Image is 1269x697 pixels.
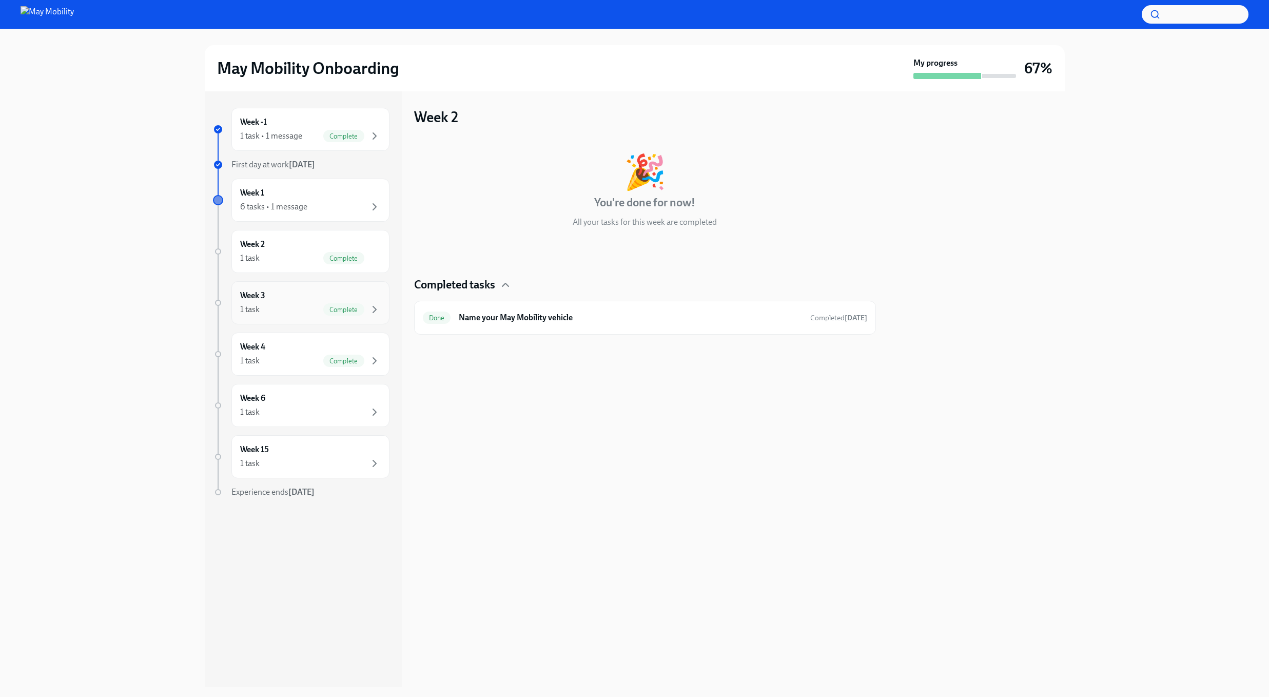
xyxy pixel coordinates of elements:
span: Experience ends [231,487,315,497]
div: 1 task [240,406,260,418]
strong: [DATE] [845,314,867,322]
p: All your tasks for this week are completed [573,217,717,228]
h6: Week 1 [240,187,264,199]
strong: [DATE] [288,487,315,497]
strong: My progress [913,57,958,69]
h6: Week 6 [240,393,265,404]
a: Week 16 tasks • 1 message [213,179,389,222]
div: Completed tasks [414,277,876,293]
div: 🎉 [624,155,666,189]
a: Week 31 taskComplete [213,281,389,324]
h4: You're done for now! [594,195,695,210]
div: 1 task [240,304,260,315]
a: Week 151 task [213,435,389,478]
img: May Mobility [21,6,74,23]
span: First day at work [231,160,315,169]
h3: 67% [1024,59,1052,78]
div: 1 task • 1 message [240,130,302,142]
a: DoneName your May Mobility vehicleCompleted[DATE] [423,309,867,326]
span: Complete [323,255,364,262]
strong: [DATE] [289,160,315,169]
div: 1 task [240,253,260,264]
span: Complete [323,357,364,365]
h2: May Mobility Onboarding [217,58,399,79]
span: Done [423,314,451,322]
span: Complete [323,132,364,140]
a: First day at work[DATE] [213,159,389,170]
div: 1 task [240,458,260,469]
h6: Week 3 [240,290,265,301]
div: 1 task [240,355,260,366]
h6: Week 2 [240,239,265,250]
h6: Name your May Mobility vehicle [459,312,802,323]
h3: Week 2 [414,108,458,126]
a: Week 61 task [213,384,389,427]
div: 6 tasks • 1 message [240,201,307,212]
a: Week 21 taskComplete [213,230,389,273]
a: Week 41 taskComplete [213,333,389,376]
a: Week -11 task • 1 messageComplete [213,108,389,151]
span: Completed [810,314,867,322]
span: Complete [323,306,364,314]
span: September 8th, 2025 18:38 [810,313,867,323]
h4: Completed tasks [414,277,495,293]
h6: Week -1 [240,117,267,128]
h6: Week 4 [240,341,265,353]
h6: Week 15 [240,444,269,455]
